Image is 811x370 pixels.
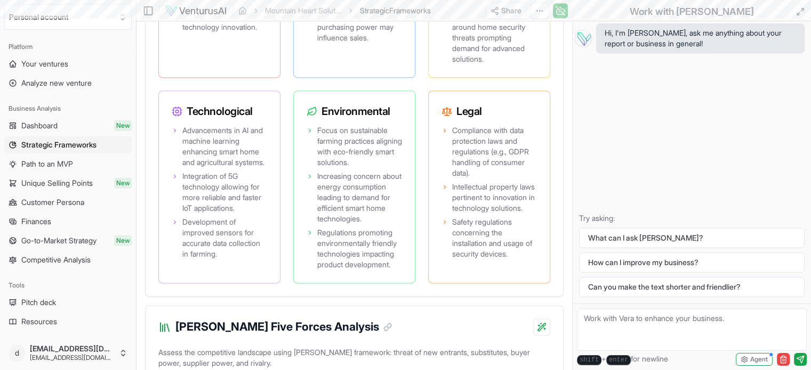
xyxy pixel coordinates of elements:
[21,235,97,246] span: Go-to-Market Strategy
[21,78,92,88] span: Analyze new venture
[182,171,267,213] span: Integration of 5G technology allowing for more reliable and faster IoT applications.
[4,340,132,366] button: d[EMAIL_ADDRESS][DOMAIN_NAME][EMAIL_ADDRESS][DOMAIN_NAME]
[605,28,796,49] span: Hi, I'm [PERSON_NAME], ask me anything about your report or business in general!
[307,104,402,119] h3: Environmental
[4,117,132,134] a: DashboardNew
[4,277,132,294] div: Tools
[4,213,132,230] a: Finances
[575,30,592,47] img: Vera
[4,55,132,72] a: Your ventures
[452,217,537,259] span: Safety regulations concerning the installation and usage of security devices.
[452,182,537,213] span: Intellectual property laws pertinent to innovation in technology solutions.
[21,297,56,308] span: Pitch deck
[4,313,132,330] a: Resources
[736,353,773,366] button: Agent
[175,318,392,335] h3: [PERSON_NAME] Five Forces Analysis
[4,294,132,311] a: Pitch deck
[30,344,115,353] span: [EMAIL_ADDRESS][DOMAIN_NAME]
[317,1,402,43] span: Economic fluctuations affecting consumer purchasing power may influence sales.
[9,344,26,361] span: d
[182,217,267,259] span: Development of improved sensors for accurate data collection in farming.
[579,228,805,248] button: What can I ask [PERSON_NAME]?
[21,216,51,227] span: Finances
[30,353,115,362] span: [EMAIL_ADDRESS][DOMAIN_NAME]
[21,178,93,188] span: Unique Selling Points
[4,75,132,92] a: Analyze new venture
[317,125,402,168] span: Focus on sustainable farming practices aligning with eco-friendly smart solutions.
[172,104,267,119] h3: Technological
[21,59,68,69] span: Your ventures
[317,171,402,224] span: Increasing concern about energy consumption leading to demand for efficient smart home technologies.
[4,136,132,153] a: Strategic Frameworks
[4,155,132,172] a: Path to an MVP
[577,353,668,365] span: + for newline
[441,104,537,119] h3: Legal
[606,355,631,365] kbd: enter
[750,355,768,364] span: Agent
[21,139,97,150] span: Strategic Frameworks
[4,232,132,249] a: Go-to-Market StrategyNew
[4,194,132,211] a: Customer Persona
[317,227,402,270] span: Regulations promoting environmentally friendly technologies impacting product development.
[4,38,132,55] div: Platform
[579,277,805,297] button: Can you make the text shorter and friendlier?
[114,120,132,131] span: New
[452,11,537,64] span: Heightened awareness around home security threats prompting demand for advanced solutions.
[21,120,58,131] span: Dashboard
[4,100,132,117] div: Business Analysis
[21,197,84,208] span: Customer Persona
[114,235,132,246] span: New
[21,159,73,169] span: Path to an MVP
[4,175,132,192] a: Unique Selling PointsNew
[452,125,537,178] span: Compliance with data protection laws and regulations (e.g., GDPR handling of consumer data).
[21,316,57,327] span: Resources
[21,254,91,265] span: Competitive Analysis
[4,251,132,268] a: Competitive Analysis
[579,213,805,224] p: Try asking:
[114,178,132,188] span: New
[579,252,805,273] button: How can I improve my business?
[182,125,267,168] span: Advancements in AI and machine learning enhancing smart home and agricultural systems.
[577,355,601,365] kbd: shift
